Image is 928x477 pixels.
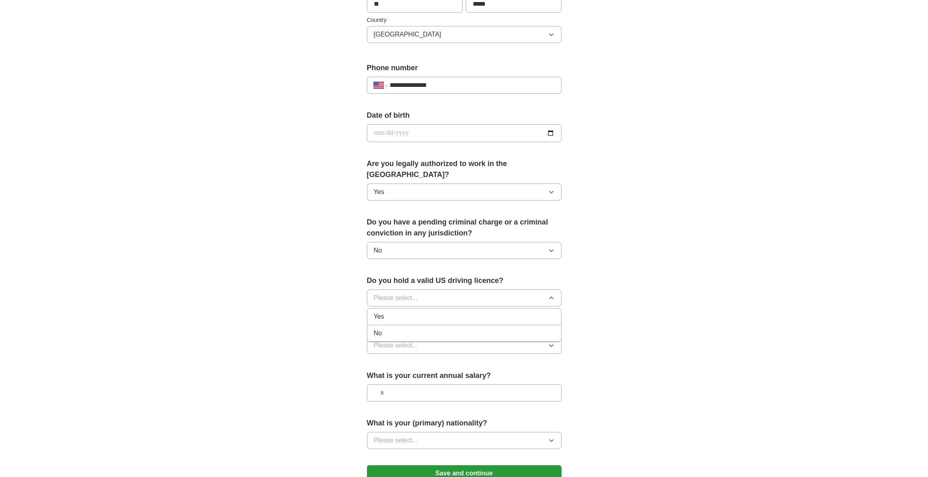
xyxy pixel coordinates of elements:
button: Yes [367,183,562,201]
span: Please select... [374,341,418,350]
span: No [374,246,382,255]
label: What is your current annual salary? [367,370,562,381]
span: Yes [374,312,384,322]
label: Do you hold a valid US driving licence? [367,275,562,286]
label: Do you have a pending criminal charge or a criminal conviction in any jurisdiction? [367,217,562,239]
span: Please select... [374,293,418,303]
span: No [374,328,382,338]
button: Please select... [367,337,562,354]
label: What is your (primary) nationality? [367,418,562,429]
label: Country [367,16,562,24]
span: Please select... [374,436,418,445]
button: [GEOGRAPHIC_DATA] [367,26,562,43]
button: Please select... [367,432,562,449]
label: Phone number [367,63,562,73]
button: No [367,242,562,259]
span: [GEOGRAPHIC_DATA] [374,30,441,39]
label: Date of birth [367,110,562,121]
label: Are you legally authorized to work in the [GEOGRAPHIC_DATA]? [367,158,562,180]
span: Yes [374,187,384,197]
button: Please select... [367,289,562,306]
